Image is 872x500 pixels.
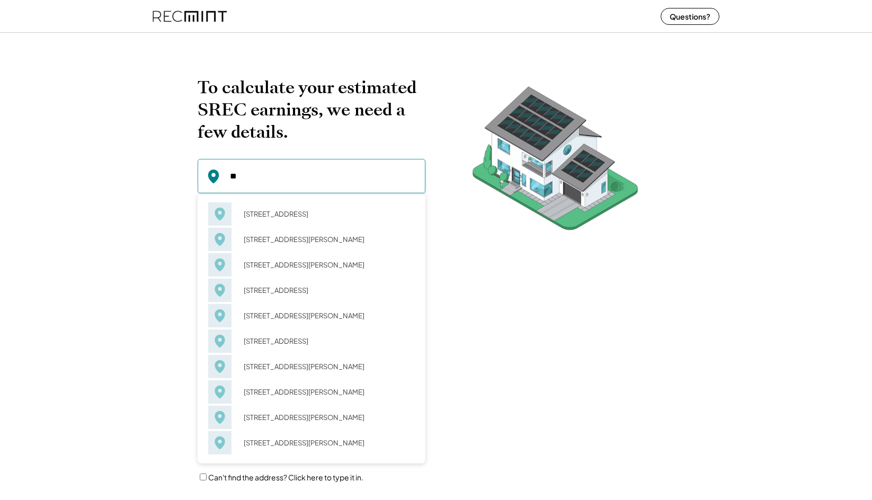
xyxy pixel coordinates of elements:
div: [STREET_ADDRESS][PERSON_NAME] [237,232,415,247]
div: [STREET_ADDRESS] [237,334,415,349]
div: [STREET_ADDRESS][PERSON_NAME] [237,359,415,374]
div: [STREET_ADDRESS] [237,283,415,298]
img: recmint-logotype%403x%20%281%29.jpeg [153,2,227,30]
label: Can't find the address? Click here to type it in. [208,472,363,482]
div: [STREET_ADDRESS][PERSON_NAME] [237,385,415,399]
h2: To calculate your estimated SREC earnings, we need a few details. [198,76,425,143]
button: Questions? [661,8,719,25]
div: [STREET_ADDRESS] [237,207,415,221]
div: [STREET_ADDRESS][PERSON_NAME] [237,308,415,323]
img: RecMintArtboard%207.png [452,76,659,246]
div: [STREET_ADDRESS][PERSON_NAME] [237,410,415,425]
div: [STREET_ADDRESS][PERSON_NAME] [237,257,415,272]
div: [STREET_ADDRESS][PERSON_NAME] [237,435,415,450]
